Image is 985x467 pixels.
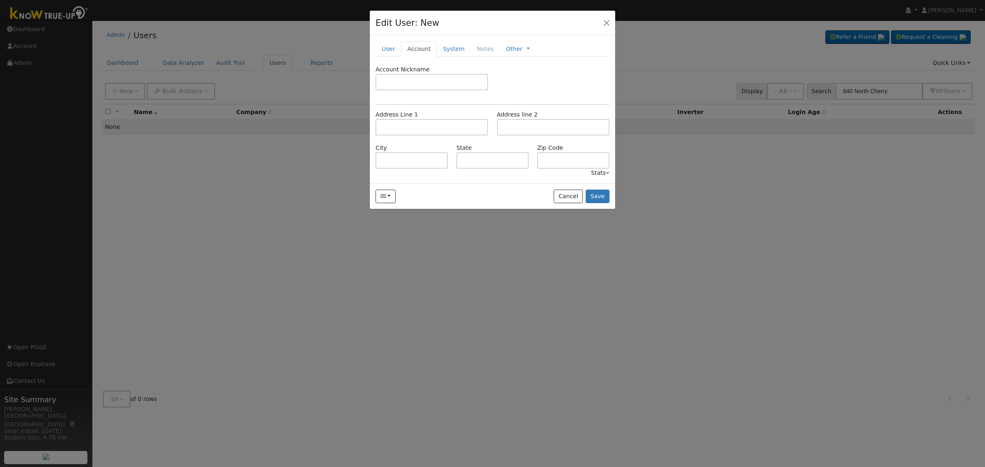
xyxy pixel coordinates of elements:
div: Stats [591,169,609,177]
a: Other [506,45,522,53]
h4: Edit User: New [376,16,439,30]
label: City [376,144,387,152]
button: singhsra@sbcglobal.net [376,190,396,204]
button: Cancel [554,190,583,204]
a: System [437,41,471,57]
a: Account [401,41,437,57]
button: Save [586,190,609,204]
label: Address Line 1 [376,110,418,119]
label: Zip Code [537,144,563,152]
label: State [456,144,472,152]
label: Account Nickname [376,65,430,74]
a: User [376,41,401,57]
label: Address line 2 [497,110,538,119]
